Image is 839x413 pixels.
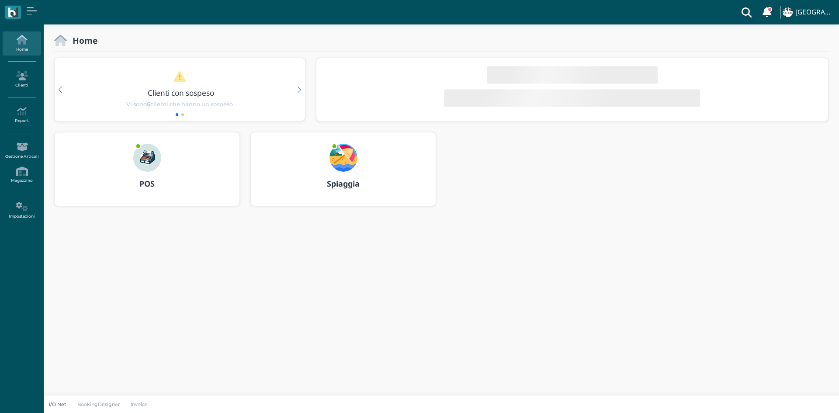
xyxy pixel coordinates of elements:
b: POS [139,178,155,189]
span: Vi sono clienti che hanno un sospeso [126,100,233,108]
a: Impostazioni [3,198,41,222]
a: Report [3,103,41,127]
a: Clienti [3,67,41,91]
a: Magazzino [3,163,41,187]
img: logo [8,7,18,17]
div: Next slide [297,87,301,93]
img: ... [133,144,161,172]
a: Home [3,31,41,56]
b: 6 [147,101,150,108]
b: Spiaggia [327,178,360,189]
img: ... [329,144,357,172]
a: Clienti con sospeso Vi sono6clienti che hanno un sospeso [71,71,288,108]
a: ... [GEOGRAPHIC_DATA] [781,2,834,23]
a: ... Spiaggia [250,132,436,217]
a: ... POS [54,132,240,217]
a: Gestione Articoli [3,139,41,163]
div: 1 / 2 [55,58,305,121]
h2: Home [67,36,97,45]
h3: Clienti con sospeso [73,89,290,97]
div: Previous slide [58,87,62,93]
img: ... [783,7,792,17]
h4: [GEOGRAPHIC_DATA] [795,9,834,16]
